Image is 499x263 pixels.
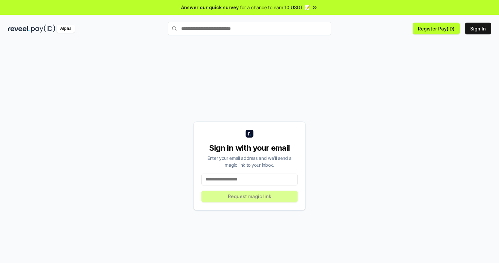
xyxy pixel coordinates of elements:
button: Register Pay(ID) [413,23,460,34]
span: Answer our quick survey [181,4,239,11]
span: for a chance to earn 10 USDT 📝 [240,4,310,11]
img: reveel_dark [8,25,30,33]
button: Sign In [465,23,491,34]
div: Sign in with your email [201,143,298,153]
div: Alpha [57,25,75,33]
img: logo_small [246,130,253,138]
img: pay_id [31,25,55,33]
div: Enter your email address and we’ll send a magic link to your inbox. [201,155,298,168]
